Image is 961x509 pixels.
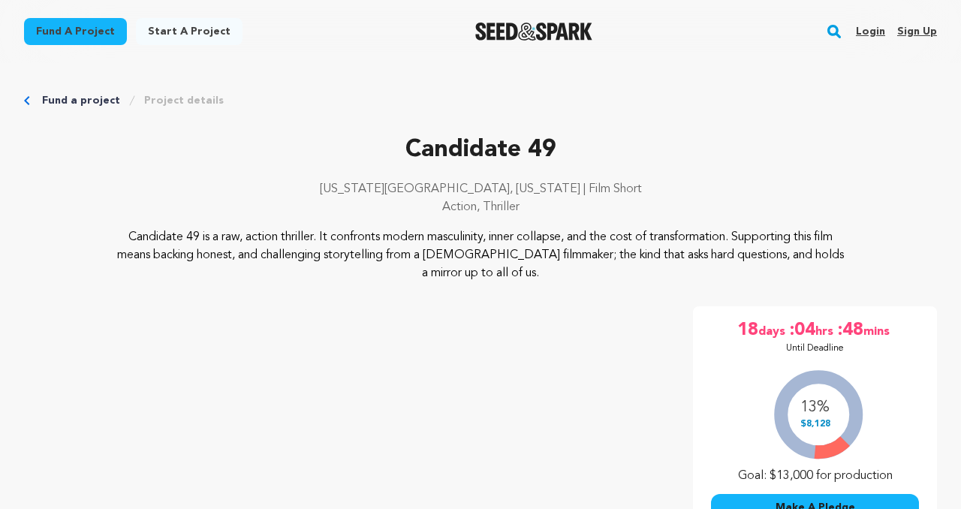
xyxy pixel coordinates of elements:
[24,132,937,168] p: Candidate 49
[737,318,758,342] span: 18
[24,18,127,45] a: Fund a project
[897,20,937,44] a: Sign up
[786,342,844,354] p: Until Deadline
[24,198,937,216] p: Action, Thriller
[758,318,788,342] span: days
[24,93,937,108] div: Breadcrumb
[788,318,815,342] span: :04
[144,93,224,108] a: Project details
[815,318,836,342] span: hrs
[863,318,893,342] span: mins
[116,228,846,282] p: Candidate 49 is a raw, action thriller. It confronts modern masculinity, inner collapse, and the ...
[136,18,243,45] a: Start a project
[856,20,885,44] a: Login
[475,23,593,41] a: Seed&Spark Homepage
[24,180,937,198] p: [US_STATE][GEOGRAPHIC_DATA], [US_STATE] | Film Short
[836,318,863,342] span: :48
[475,23,593,41] img: Seed&Spark Logo Dark Mode
[42,93,120,108] a: Fund a project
